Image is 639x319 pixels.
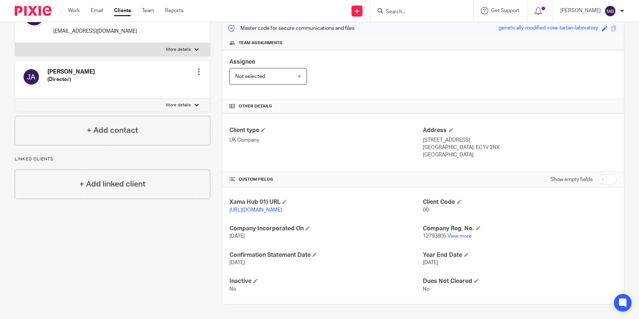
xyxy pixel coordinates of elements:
span: [DATE] [423,260,439,265]
h4: [PERSON_NAME] [47,68,95,76]
img: svg%3E [604,5,616,17]
span: Get Support [491,8,520,13]
img: Pixie [15,6,51,16]
h4: Address [423,127,617,134]
span: 12793805 [423,234,447,239]
h4: + Add contact [87,125,138,136]
span: Other details [239,103,272,109]
span: [DATE] [229,260,245,265]
h4: Xama Hub 01) URL [229,198,423,206]
p: [PERSON_NAME] [560,7,601,14]
span: No [423,287,430,292]
h4: Confirmation Statement Date [229,251,423,259]
p: [GEOGRAPHIC_DATA] [423,151,617,159]
h4: Year End Date [423,251,617,259]
h4: Client type [229,127,423,134]
img: svg%3E [22,68,40,86]
a: Clients [114,7,131,14]
span: 00 [423,208,429,213]
h4: Company Incorporated On [229,225,423,233]
a: Team [142,7,154,14]
span: [DATE] [229,234,245,239]
h5: (Director) [47,76,95,83]
p: [EMAIL_ADDRESS][DOMAIN_NAME] [53,28,137,35]
div: genetically-modified-rose-tartan-laboratory [499,24,598,33]
p: UK Company [229,137,423,144]
label: Show empty fields [550,176,593,183]
input: Search [385,9,451,15]
p: Linked clients [15,156,210,162]
span: Assignee [229,59,255,65]
h4: CUSTOM FIELDS [229,177,423,182]
a: Work [68,7,80,14]
h4: Inactive [229,277,423,285]
h4: Dues Not Cleared [423,277,617,285]
p: Master code for secure communications and files [228,25,354,32]
p: [STREET_ADDRESS] [423,137,617,144]
a: Reports [165,7,183,14]
p: More details [166,47,191,53]
span: Not selected [235,74,265,79]
span: Team assignments [239,40,282,46]
h4: + Add linked client [79,178,146,190]
span: No [229,287,236,292]
a: Email [91,7,103,14]
p: More details [166,102,191,108]
a: View more [448,234,472,239]
a: [URL][DOMAIN_NAME] [229,208,282,213]
p: [GEOGRAPHIC_DATA], EC1V 2NX [423,144,617,151]
h4: Client Code [423,198,617,206]
h4: Company Reg. No. [423,225,617,233]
